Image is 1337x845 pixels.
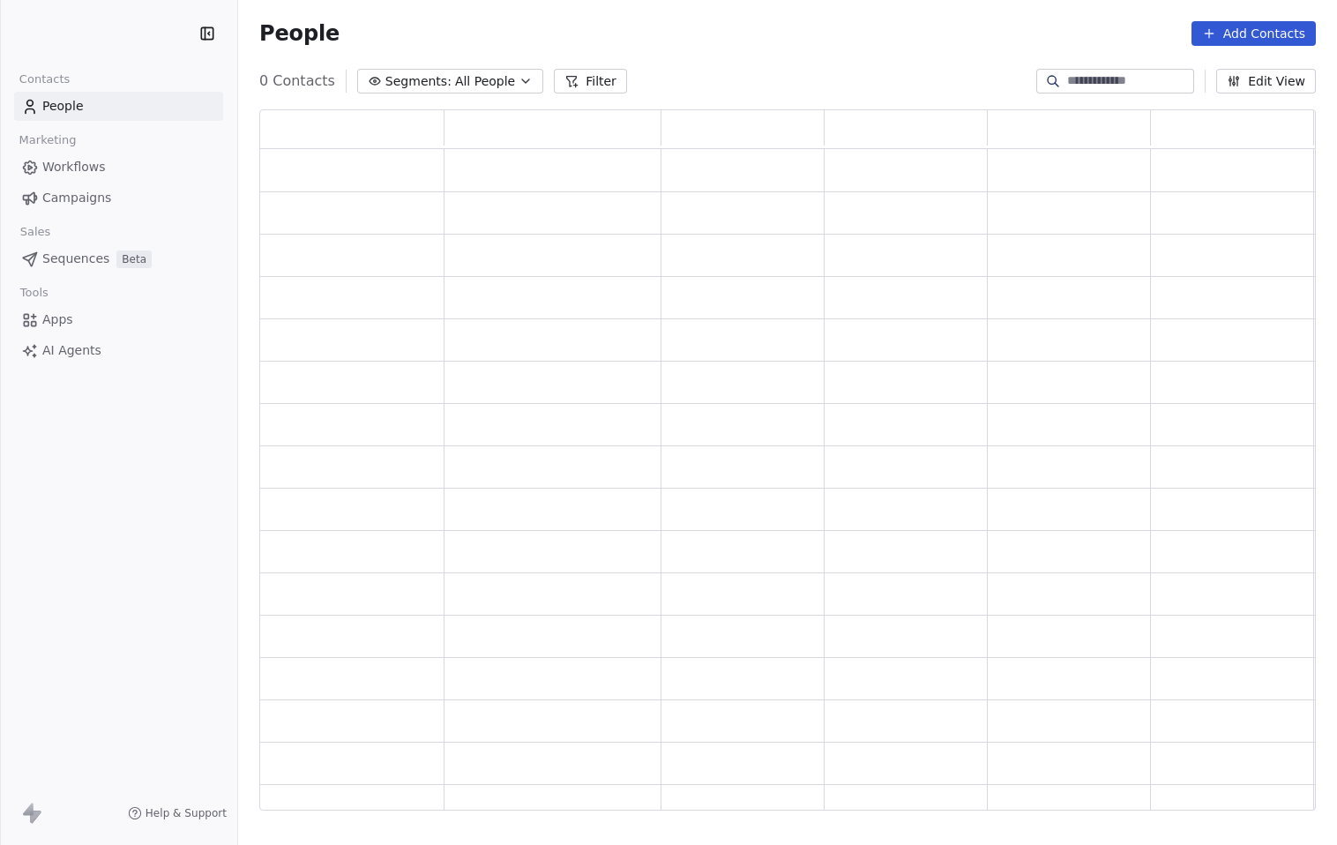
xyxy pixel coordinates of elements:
[116,251,152,268] span: Beta
[385,72,452,91] span: Segments:
[42,97,84,116] span: People
[259,71,335,92] span: 0 Contacts
[42,310,73,329] span: Apps
[14,183,223,213] a: Campaigns
[42,189,111,207] span: Campaigns
[455,72,515,91] span: All People
[128,806,227,820] a: Help & Support
[42,158,106,176] span: Workflows
[12,219,58,245] span: Sales
[1191,21,1316,46] button: Add Contacts
[14,244,223,273] a: SequencesBeta
[259,20,340,47] span: People
[14,336,223,365] a: AI Agents
[14,153,223,182] a: Workflows
[42,250,109,268] span: Sequences
[146,806,227,820] span: Help & Support
[554,69,627,93] button: Filter
[14,305,223,334] a: Apps
[11,127,84,153] span: Marketing
[12,280,56,306] span: Tools
[42,341,101,360] span: AI Agents
[1216,69,1316,93] button: Edit View
[11,66,78,93] span: Contacts
[14,92,223,121] a: People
